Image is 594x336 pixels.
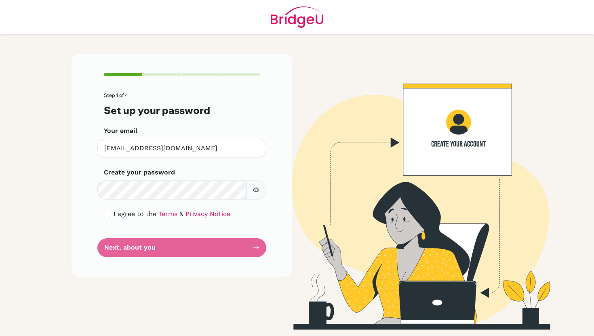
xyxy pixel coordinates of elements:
a: Terms [158,210,177,218]
a: Privacy Notice [185,210,230,218]
span: I agree to the [114,210,156,218]
input: Insert your email* [97,139,266,158]
label: Your email [104,126,137,136]
h3: Set up your password [104,105,260,116]
span: & [179,210,183,218]
span: Step 1 of 4 [104,92,128,98]
label: Create your password [104,168,175,177]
